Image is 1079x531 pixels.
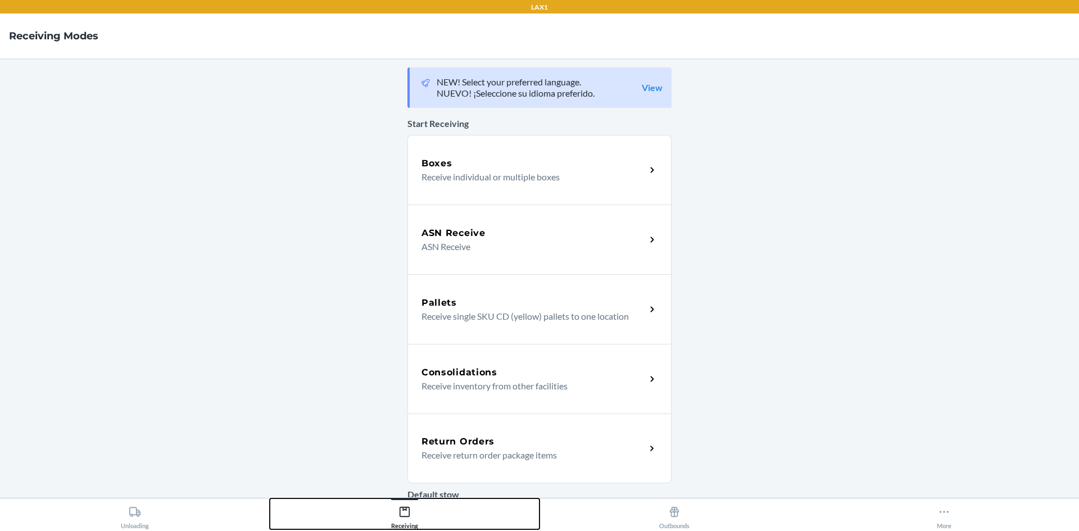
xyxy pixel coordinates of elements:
[421,310,637,323] p: Receive single SKU CD (yellow) pallets to one location
[421,170,637,184] p: Receive individual or multiple boxes
[407,117,672,130] p: Start Receiving
[407,414,672,483] a: Return OrdersReceive return order package items
[421,240,637,253] p: ASN Receive
[539,498,809,529] button: Outbounds
[937,501,951,529] div: More
[421,379,637,393] p: Receive inventory from other facilities
[421,448,637,462] p: Receive return order package items
[407,344,672,414] a: ConsolidationsReceive inventory from other facilities
[642,82,663,93] a: View
[407,205,672,274] a: ASN ReceiveASN Receive
[421,366,497,379] h5: Consolidations
[121,501,149,529] div: Unloading
[270,498,539,529] button: Receiving
[437,88,595,99] p: NUEVO! ¡Seleccione su idioma preferido.
[421,226,486,240] h5: ASN Receive
[407,135,672,205] a: BoxesReceive individual or multiple boxes
[407,274,672,344] a: PalletsReceive single SKU CD (yellow) pallets to one location
[531,2,548,12] p: LAX1
[407,488,672,501] p: Default stow
[391,501,418,529] div: Receiving
[9,29,98,43] h4: Receiving Modes
[421,435,495,448] h5: Return Orders
[421,157,452,170] h5: Boxes
[659,501,690,529] div: Outbounds
[809,498,1079,529] button: More
[421,296,457,310] h5: Pallets
[437,76,595,88] p: NEW! Select your preferred language.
